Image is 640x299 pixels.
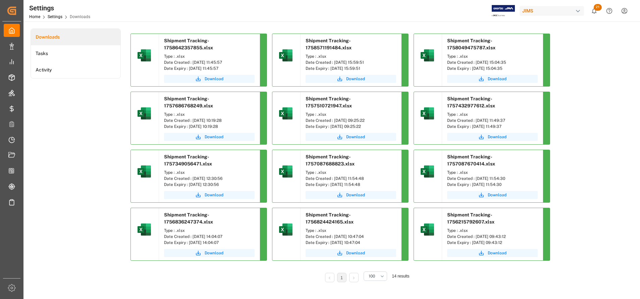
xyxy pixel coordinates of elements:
div: Type : .xlsx [447,111,538,117]
div: Date Expiry : [DATE] 14:04:07 [164,240,255,246]
button: Download [447,75,538,83]
img: microsoft-excel-2019--v1.png [136,47,152,63]
div: Type : .xlsx [447,169,538,176]
span: Shipment Tracking-1757686768249.xlsx [164,96,213,108]
img: microsoft-excel-2019--v1.png [419,47,435,63]
span: Shipment Tracking-1758571191484.xlsx [306,38,352,50]
img: microsoft-excel-2019--v1.png [278,163,294,180]
span: Shipment Tracking-1757349056471.xlsx [164,154,212,166]
li: Next Page [349,273,359,282]
div: Date Created : [DATE] 15:04:35 [447,59,538,65]
div: Type : .xlsx [306,111,396,117]
a: Settings [48,14,62,19]
li: Previous Page [325,273,334,282]
img: microsoft-excel-2019--v1.png [136,163,152,180]
button: JIMS [520,4,587,17]
button: Help Center [602,3,617,18]
div: Date Created : [DATE] 11:45:57 [164,59,255,65]
span: Download [205,250,223,256]
div: Type : .xlsx [447,53,538,59]
button: Download [306,133,396,141]
div: JIMS [520,6,584,16]
button: Download [447,133,538,141]
span: Download [346,134,365,140]
span: Download [488,134,506,140]
span: Download [346,192,365,198]
button: Download [306,75,396,83]
span: Download [205,76,223,82]
div: Type : .xlsx [164,169,255,176]
div: Settings [29,3,90,13]
div: Type : .xlsx [447,228,538,234]
button: Download [447,249,538,257]
button: open menu [364,271,387,281]
img: microsoft-excel-2019--v1.png [419,105,435,121]
div: Date Expiry : [DATE] 10:47:04 [306,240,396,246]
button: Download [164,191,255,199]
button: Download [306,249,396,257]
div: Type : .xlsx [164,228,255,234]
div: Date Expiry : [DATE] 12:30:56 [164,182,255,188]
div: Date Expiry : [DATE] 10:19:28 [164,123,255,130]
img: microsoft-excel-2019--v1.png [136,105,152,121]
div: Date Created : [DATE] 11:49:37 [447,117,538,123]
div: Date Created : [DATE] 14:04:07 [164,234,255,240]
div: Date Created : [DATE] 11:54:30 [447,176,538,182]
img: Exertis%20JAM%20-%20Email%20Logo.jpg_1722504956.jpg [492,5,515,17]
div: Type : .xlsx [164,111,255,117]
span: 21 [594,4,602,11]
div: Type : .xlsx [164,53,255,59]
div: Type : .xlsx [306,169,396,176]
button: show 21 new notifications [587,3,602,18]
a: Downloads [31,29,120,45]
div: Date Created : [DATE] 10:47:04 [306,234,396,240]
img: microsoft-excel-2019--v1.png [278,105,294,121]
button: Download [164,249,255,257]
li: Tasks [31,45,120,62]
div: Date Expiry : [DATE] 11:54:30 [447,182,538,188]
li: 1 [337,273,346,282]
div: Date Created : [DATE] 10:19:28 [164,117,255,123]
img: microsoft-excel-2019--v1.png [419,221,435,238]
div: Date Expiry : [DATE] 11:45:57 [164,65,255,71]
img: microsoft-excel-2019--v1.png [278,47,294,63]
span: Download [488,76,506,82]
span: Shipment Tracking-1757087688823.xlsx [306,154,355,166]
a: 1 [340,276,343,280]
span: Download [488,250,506,256]
span: Shipment Tracking-1758642357855.xlsx [164,38,213,50]
button: Download [447,191,538,199]
span: Shipment Tracking-1757510721947.xlsx [306,96,352,108]
div: Date Expiry : [DATE] 15:59:51 [306,65,396,71]
span: Download [346,76,365,82]
span: Shipment Tracking-1756824424165.xlsx [306,212,354,225]
span: Shipment Tracking-1756836247374.xlsx [164,212,213,225]
div: Type : .xlsx [306,228,396,234]
button: Download [164,133,255,141]
span: Shipment Tracking-1758049475787.xlsx [447,38,495,50]
span: Shipment Tracking-1757087670414.xlsx [447,154,495,166]
span: Shipment Tracking-1757432977612.xlsx [447,96,495,108]
div: Date Created : [DATE] 11:54:48 [306,176,396,182]
span: Shipment Tracking-1756215792607.xlsx [447,212,494,225]
div: Date Created : [DATE] 09:25:22 [306,117,396,123]
a: Download [164,75,255,83]
img: microsoft-excel-2019--v1.png [278,221,294,238]
button: Download [306,191,396,199]
div: Type : .xlsx [306,53,396,59]
img: microsoft-excel-2019--v1.png [136,221,152,238]
img: microsoft-excel-2019--v1.png [419,163,435,180]
a: Home [29,14,40,19]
